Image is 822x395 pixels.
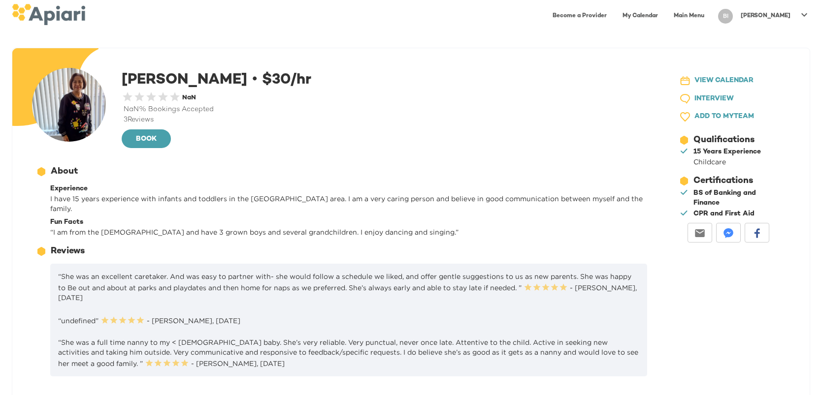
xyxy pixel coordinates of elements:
[695,228,705,238] img: email-white sharing button
[58,314,639,326] p: “undefined” - [PERSON_NAME], [DATE]
[723,228,733,238] img: messenger-white sharing button
[671,72,784,90] button: VIEW CALENDAR
[694,111,754,123] span: ADD TO MY TEAM
[251,70,258,86] span: •
[617,6,664,26] a: My Calendar
[122,105,651,115] div: NaN % Bookings Accepted
[181,93,196,103] div: NaN
[122,129,171,148] button: BOOK
[694,75,754,87] span: VIEW CALENDAR
[693,209,755,219] div: CPR and First Aid
[693,157,761,167] div: Childcare
[32,68,106,142] img: user-photo-123-1756860866510.jpeg
[122,68,651,150] div: [PERSON_NAME]
[51,165,78,178] div: About
[247,72,311,88] span: $ 30 /hr
[693,147,761,157] div: 15 Years Experience
[693,134,755,147] div: Qualifications
[741,12,790,20] p: [PERSON_NAME]
[122,115,651,125] div: 3 Reviews
[718,9,733,24] div: BI
[12,4,85,25] img: logo
[693,188,782,208] div: BS of Banking and Finance
[50,228,459,236] span: “ I am from the [DEMOGRAPHIC_DATA] and have 3 grown boys and several grandchildren. I enjoy danci...
[671,90,784,108] button: INTERVIEW
[547,6,613,26] a: Become a Provider
[671,108,784,126] button: ADD TO MYTEAM
[668,6,710,26] a: Main Menu
[693,175,753,187] div: Certifications
[50,217,647,227] div: Fun Facts
[50,184,647,194] div: Experience
[130,133,163,146] span: BOOK
[58,272,639,303] p: “She was an excellent caretaker. And was easy to partner with- she would follow a schedule we lik...
[694,93,734,105] span: INTERVIEW
[58,337,639,368] p: “She was a full time nanny to my < [DEMOGRAPHIC_DATA] baby. She’s very reliable. Very punctual, n...
[51,245,85,258] div: Reviews
[752,228,762,238] img: facebook-white sharing button
[50,194,647,213] p: I have 15 years experience with infants and toddlers in the [GEOGRAPHIC_DATA] area. I am a very c...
